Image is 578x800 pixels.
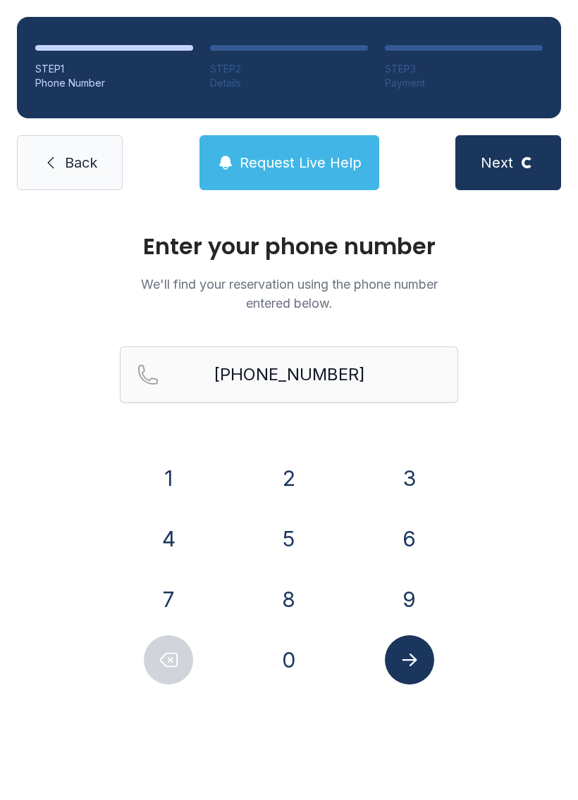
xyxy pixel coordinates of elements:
[385,514,434,563] button: 6
[210,62,368,76] div: STEP 2
[35,62,193,76] div: STEP 1
[385,575,434,624] button: 9
[264,575,314,624] button: 8
[144,454,193,503] button: 1
[35,76,193,90] div: Phone Number
[385,62,543,76] div: STEP 3
[65,153,97,173] span: Back
[264,635,314,685] button: 0
[385,635,434,685] button: Submit lookup form
[144,575,193,624] button: 7
[264,454,314,503] button: 2
[264,514,314,563] button: 5
[120,235,458,258] h1: Enter your phone number
[240,153,362,173] span: Request Live Help
[120,275,458,313] p: We'll find your reservation using the phone number entered below.
[120,346,458,403] input: Reservation phone number
[385,76,543,90] div: Payment
[144,635,193,685] button: Delete number
[481,153,513,173] span: Next
[385,454,434,503] button: 3
[144,514,193,563] button: 4
[210,76,368,90] div: Details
